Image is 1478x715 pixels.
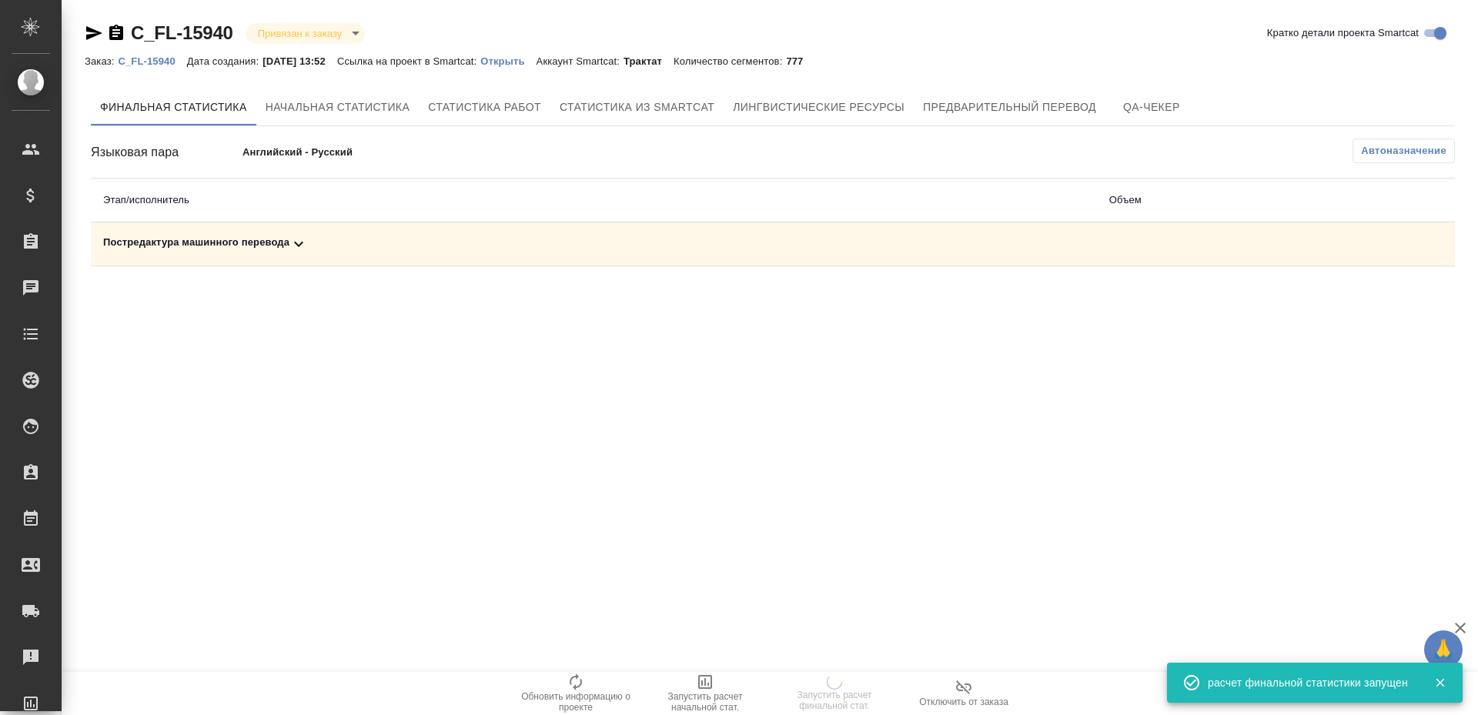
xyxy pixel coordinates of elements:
[246,23,365,44] div: Привязан к заказу
[91,179,1097,222] th: Этап/исполнитель
[337,55,480,67] p: Ссылка на проект в Smartcat:
[923,98,1096,117] span: Предварительный перевод
[85,55,118,67] p: Заказ:
[100,98,247,117] span: Финальная статистика
[1353,139,1455,163] button: Автоназначение
[560,98,714,117] span: Статистика из Smartcat
[1424,676,1456,690] button: Закрыть
[1097,179,1347,222] th: Объем
[480,55,536,67] p: Открыть
[1115,98,1189,117] span: QA-чекер
[266,98,410,117] span: Начальная статистика
[262,55,337,67] p: [DATE] 13:52
[480,54,536,67] a: Открыть
[85,24,103,42] button: Скопировать ссылку для ЯМессенджера
[1361,143,1446,159] span: Автоназначение
[786,55,814,67] p: 777
[131,22,233,43] a: C_FL-15940
[91,143,242,162] div: Языковая пара
[118,54,186,67] a: C_FL-15940
[1430,633,1456,666] span: 🙏
[1424,630,1463,669] button: 🙏
[107,24,125,42] button: Скопировать ссылку
[1267,25,1419,41] span: Кратко детали проекта Smartcat
[674,55,786,67] p: Количество сегментов:
[253,27,346,40] button: Привязан к заказу
[537,55,624,67] p: Аккаунт Smartcat:
[118,55,186,67] p: C_FL-15940
[624,55,674,67] p: Трактат
[1208,675,1411,690] div: расчет финальной статистики запущен
[242,145,546,160] p: Английский - Русский
[187,55,262,67] p: Дата создания:
[428,98,541,117] span: Статистика работ
[103,235,1085,253] div: Toggle Row Expanded
[733,98,905,117] span: Лингвистические ресурсы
